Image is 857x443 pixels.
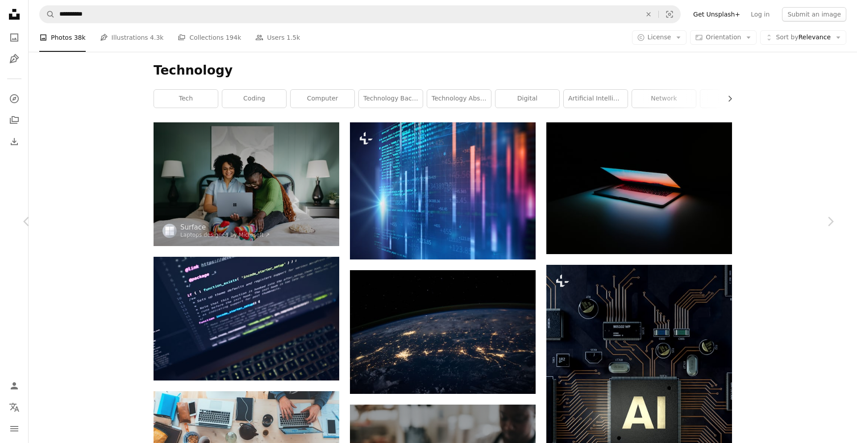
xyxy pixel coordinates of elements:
[40,6,55,23] button: Search Unsplash
[287,33,300,42] span: 1.5k
[5,133,23,150] a: Download History
[154,63,732,79] h1: Technology
[5,398,23,416] button: Language
[700,90,764,108] a: data
[154,90,218,108] a: tech
[495,90,559,108] a: digital
[5,90,23,108] a: Explore
[5,420,23,438] button: Menu
[546,184,732,192] a: gray and black laptop computer on surface
[546,409,732,417] a: AI, Artificial Intelligence concept,3d rendering,conceptual image.
[350,270,536,394] img: photo of outer space
[546,122,732,254] img: gray and black laptop computer on surface
[803,179,857,264] a: Next
[745,7,775,21] a: Log in
[162,224,177,238] img: Go to Surface's profile
[5,29,23,46] a: Photos
[154,257,339,380] img: turned on gray laptop computer
[222,90,286,108] a: coding
[291,90,354,108] a: computer
[350,187,536,195] a: digital code number abstract background, represent coding technology and programming languages.
[359,90,423,108] a: technology background
[225,33,241,42] span: 194k
[688,7,745,21] a: Get Unsplash+
[154,122,339,246] img: a woman sitting on a bed using a laptop
[782,7,846,21] button: Submit an image
[5,377,23,395] a: Log in / Sign up
[5,50,23,68] a: Illustrations
[639,6,658,23] button: Clear
[564,90,628,108] a: artificial intelligence
[255,23,300,52] a: Users 1.5k
[632,30,687,45] button: License
[776,33,798,41] span: Sort by
[760,30,846,45] button: Sort byRelevance
[100,23,164,52] a: Illustrations 4.3k
[659,6,680,23] button: Visual search
[180,223,270,232] a: Surface
[350,328,536,336] a: photo of outer space
[150,33,163,42] span: 4.3k
[706,33,741,41] span: Orientation
[180,232,270,238] a: Laptops designed by Microsoft ↗
[632,90,696,108] a: network
[427,90,491,108] a: technology abstract
[5,111,23,129] a: Collections
[776,33,831,42] span: Relevance
[154,180,339,188] a: a woman sitting on a bed using a laptop
[648,33,671,41] span: License
[690,30,757,45] button: Orientation
[39,5,681,23] form: Find visuals sitewide
[722,90,732,108] button: scroll list to the right
[154,314,339,322] a: turned on gray laptop computer
[350,122,536,259] img: digital code number abstract background, represent coding technology and programming languages.
[178,23,241,52] a: Collections 194k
